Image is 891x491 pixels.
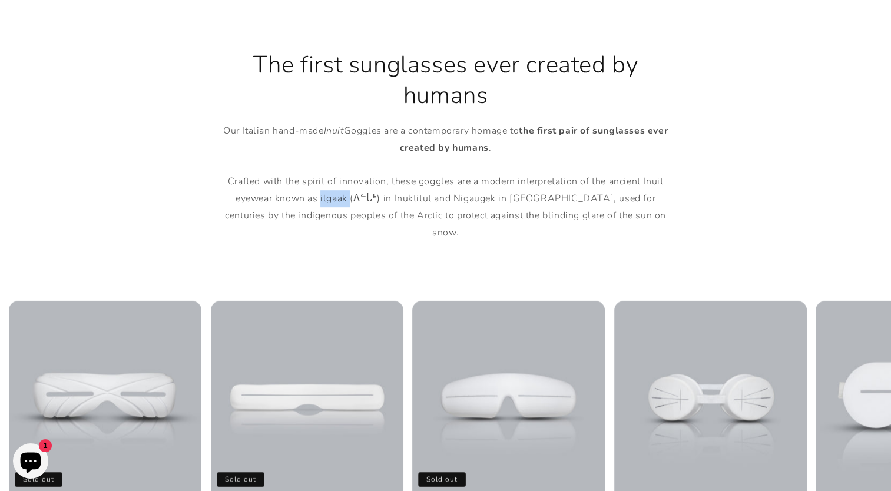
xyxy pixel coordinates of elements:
em: Inuit [324,124,344,137]
strong: ever created by humans [400,124,668,154]
h2: The first sunglasses ever created by humans [216,49,675,111]
strong: the first pair of sunglasses [519,124,645,137]
p: Our Italian hand-made Goggles are a contemporary homage to . Crafted with the spirit of innovatio... [216,122,675,241]
inbox-online-store-chat: Shopify online store chat [9,443,52,482]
